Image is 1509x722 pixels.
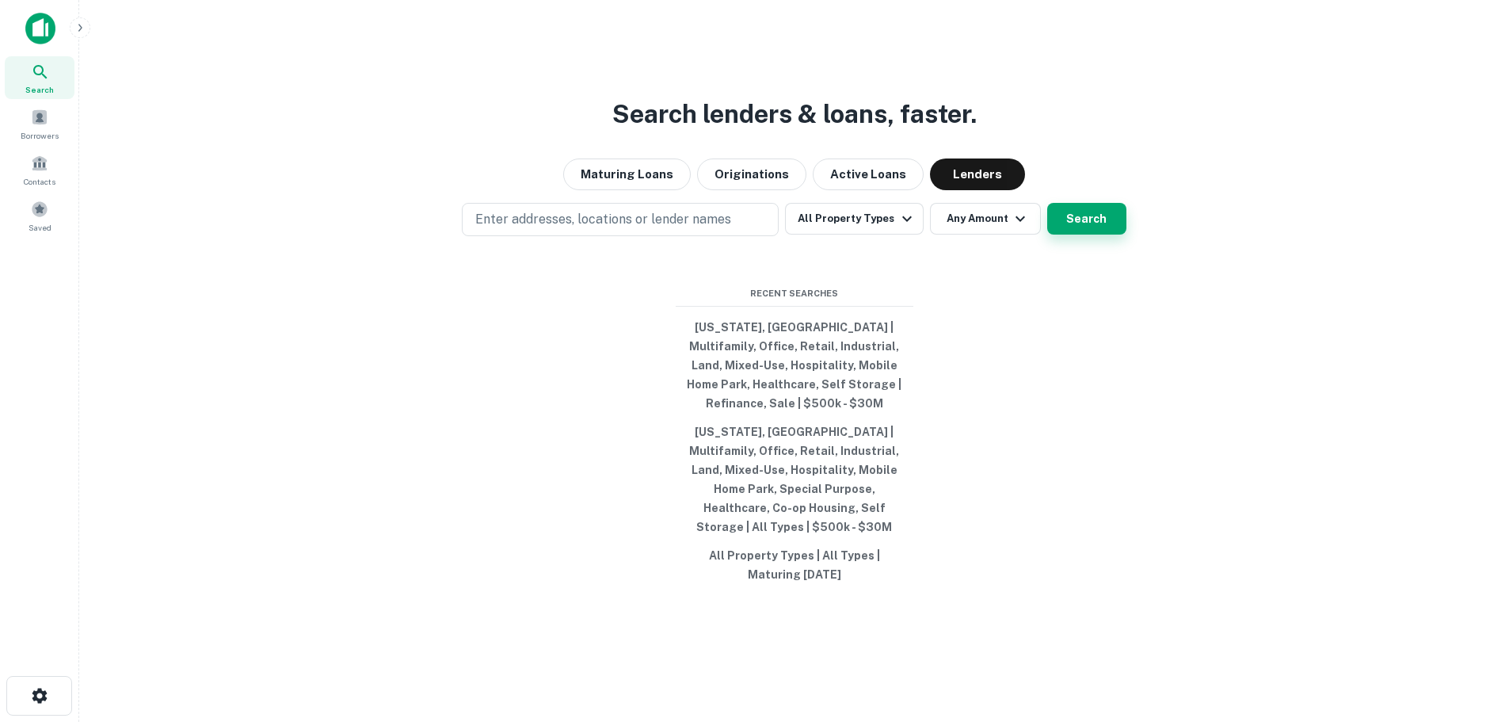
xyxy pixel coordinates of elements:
button: Search [1047,203,1126,235]
p: Enter addresses, locations or lender names [475,210,731,229]
span: Contacts [24,175,55,188]
h3: Search lenders & loans, faster. [612,95,977,133]
button: Enter addresses, locations or lender names [462,203,779,236]
span: Search [25,83,54,96]
button: Any Amount [930,203,1041,235]
span: Borrowers [21,129,59,142]
button: Active Loans [813,159,924,190]
a: Contacts [5,148,74,191]
a: Saved [5,194,74,237]
button: Lenders [930,159,1025,190]
span: Saved [29,221,51,234]
span: Recent Searches [676,287,913,300]
button: All Property Types | All Types | Maturing [DATE] [676,541,913,589]
a: Search [5,56,74,99]
a: Borrowers [5,102,74,145]
button: Originations [697,159,806,190]
button: Maturing Loans [563,159,691,190]
img: capitalize-icon.png [25,13,55,44]
button: [US_STATE], [GEOGRAPHIC_DATA] | Multifamily, Office, Retail, Industrial, Land, Mixed-Use, Hospita... [676,418,913,541]
button: All Property Types [785,203,923,235]
button: [US_STATE], [GEOGRAPHIC_DATA] | Multifamily, Office, Retail, Industrial, Land, Mixed-Use, Hospita... [676,313,913,418]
